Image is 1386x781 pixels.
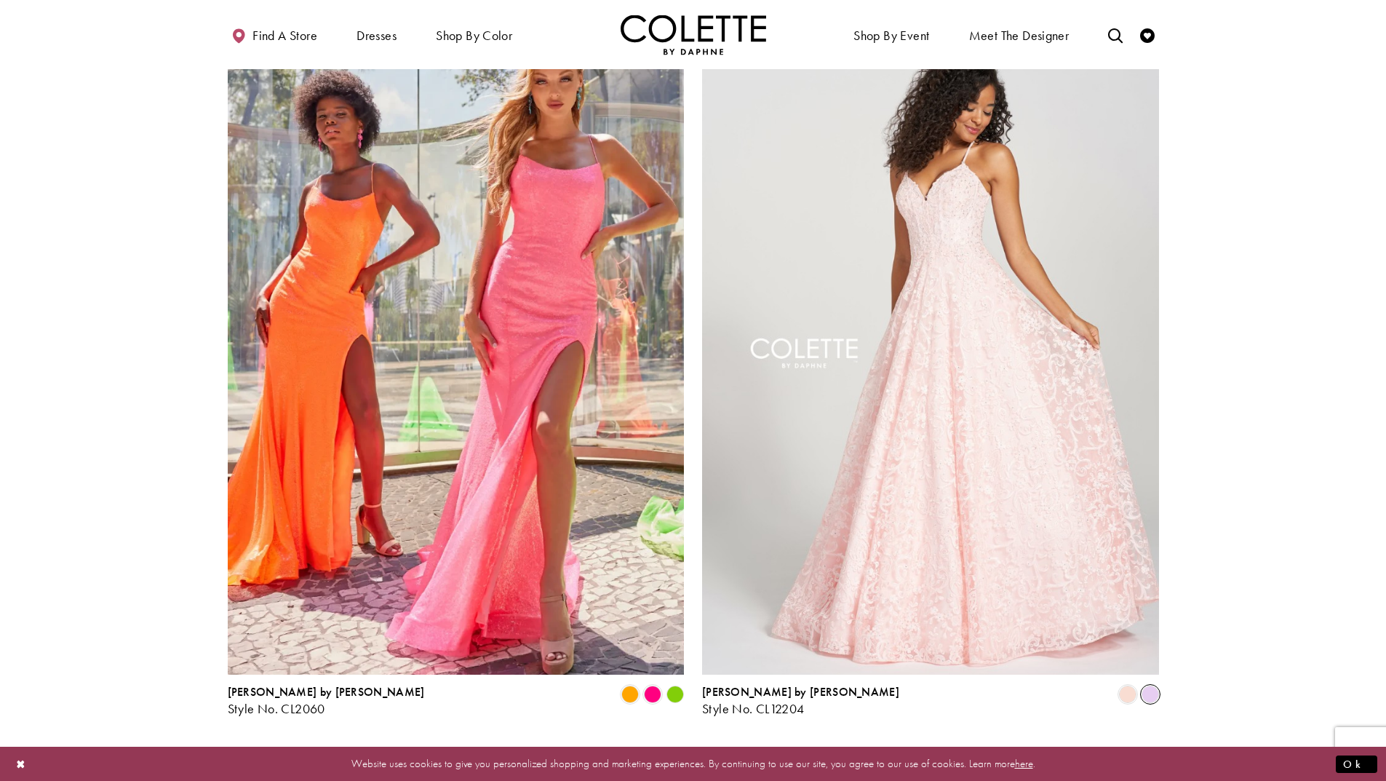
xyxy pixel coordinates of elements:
[621,15,766,55] img: Colette by Daphne
[853,28,929,43] span: Shop By Event
[702,10,1159,675] a: Visit Colette by Daphne Style No. CL12204 Page
[621,686,639,703] i: Orange
[432,15,516,55] span: Shop by color
[1136,15,1158,55] a: Check Wishlist
[357,28,397,43] span: Dresses
[702,684,899,699] span: [PERSON_NAME] by [PERSON_NAME]
[702,686,899,716] div: Colette by Daphne Style No. CL12204
[619,745,669,766] a: Prev Page
[666,686,684,703] i: Lime
[228,684,425,699] span: [PERSON_NAME] by [PERSON_NAME]
[850,15,933,55] span: Shop By Event
[353,15,400,55] span: Dresses
[105,754,1281,774] p: Website uses cookies to give you personalized shopping and marketing experiences. By continuing t...
[669,745,684,766] a: 1
[734,745,767,766] a: Next Page
[228,15,321,55] a: Find a store
[685,745,700,766] a: 2
[1015,756,1033,771] a: here
[252,28,317,43] span: Find a store
[1142,686,1159,703] i: Lilac
[644,686,661,703] i: Hot Pink
[621,15,766,55] a: Visit Home Page
[9,751,33,777] button: Close Dialog
[969,28,1070,43] span: Meet the designer
[228,686,425,716] div: Colette by Daphne Style No. CL2060
[1119,686,1136,703] i: Blush
[702,700,805,717] span: Style No. CL12204
[436,28,512,43] span: Shop by color
[700,745,715,766] span: Current page
[228,700,325,717] span: Style No. CL2060
[965,15,1073,55] a: Meet the designer
[1104,15,1126,55] a: Toggle search
[228,10,685,675] a: Visit Colette by Daphne Style No. CL2060 Page
[1336,755,1377,773] button: Submit Dialog
[715,745,730,766] a: 4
